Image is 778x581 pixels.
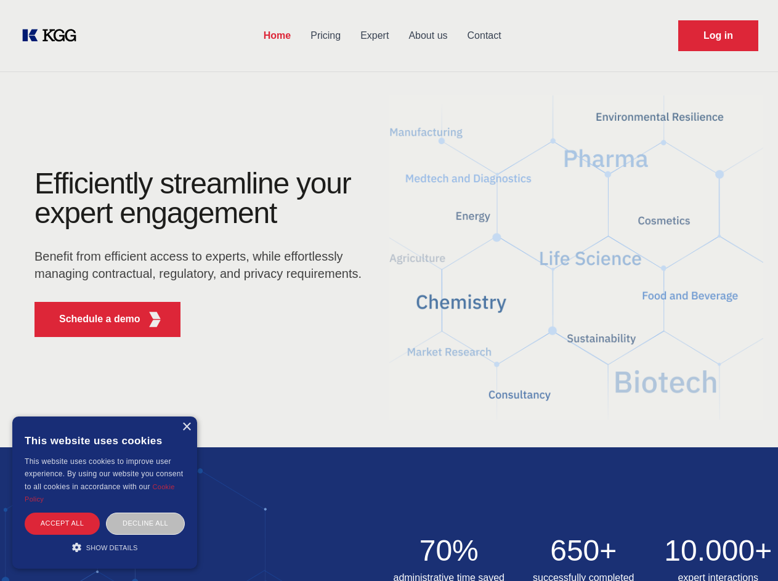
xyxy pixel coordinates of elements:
a: Contact [458,20,511,52]
a: Cookie Policy [25,483,175,503]
p: Benefit from efficient access to experts, while effortlessly managing contractual, regulatory, an... [34,248,370,282]
button: Schedule a demoKGG Fifth Element RED [34,302,180,337]
div: Decline all [106,513,185,534]
a: Request Demo [678,20,758,51]
span: Show details [86,544,138,551]
h1: Efficiently streamline your expert engagement [34,169,370,228]
p: Schedule a demo [59,312,140,327]
a: Expert [351,20,399,52]
a: Home [254,20,301,52]
a: Pricing [301,20,351,52]
div: Accept all [25,513,100,534]
img: KGG Fifth Element RED [389,80,764,435]
span: This website uses cookies to improve user experience. By using our website you consent to all coo... [25,457,183,491]
img: KGG Fifth Element RED [147,312,163,327]
h2: 70% [389,536,509,566]
a: About us [399,20,457,52]
div: Close [182,423,191,432]
h2: 650+ [524,536,644,566]
a: KOL Knowledge Platform: Talk to Key External Experts (KEE) [20,26,86,46]
div: This website uses cookies [25,426,185,455]
div: Show details [25,541,185,553]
